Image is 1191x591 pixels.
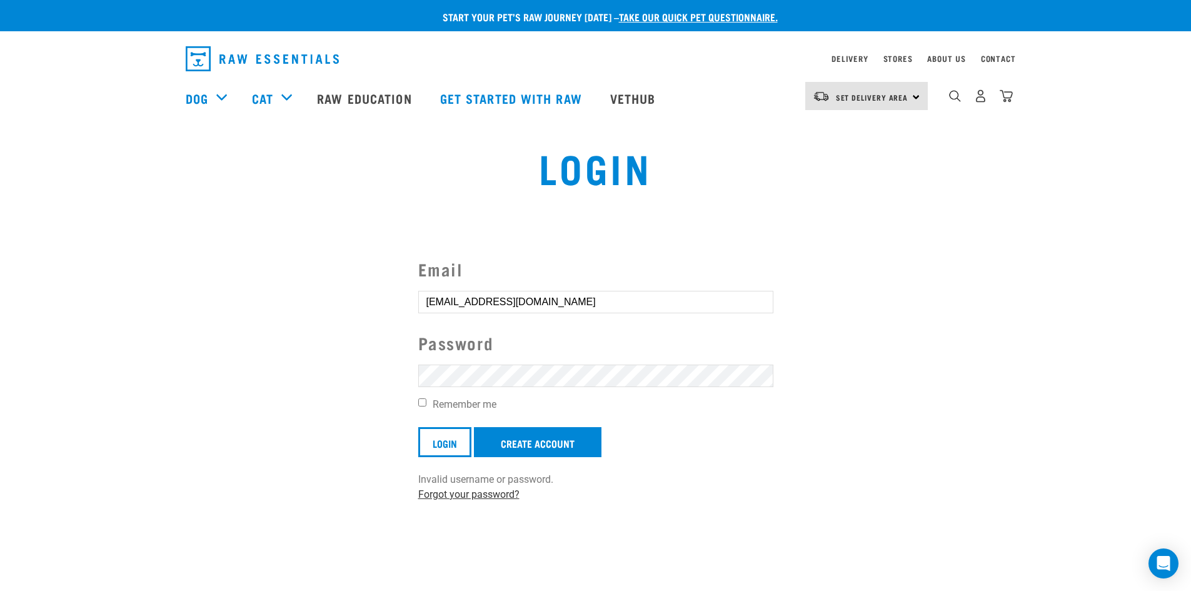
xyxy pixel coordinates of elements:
a: Stores [883,56,913,61]
input: Remember me [418,398,426,407]
img: Raw Essentials Logo [186,46,339,71]
a: Raw Education [304,73,427,123]
img: user.png [974,89,987,103]
a: About Us [927,56,965,61]
input: Login [418,427,471,457]
a: Delivery [832,56,868,61]
img: home-icon-1@2x.png [949,90,961,102]
span: Set Delivery Area [836,95,908,99]
a: Dog [186,89,208,108]
label: Password [418,330,773,356]
img: van-moving.png [813,91,830,102]
a: Contact [981,56,1016,61]
a: Forgot your password? [418,488,520,500]
a: Get started with Raw [428,73,598,123]
a: Vethub [598,73,671,123]
nav: dropdown navigation [176,41,1016,76]
div: Open Intercom Messenger [1148,548,1178,578]
h1: Login [221,144,970,189]
label: Email [418,256,773,282]
a: Create Account [474,427,601,457]
p: Invalid username or password. [418,472,773,487]
a: take our quick pet questionnaire. [619,14,778,19]
img: home-icon@2x.png [1000,89,1013,103]
label: Remember me [418,397,773,412]
a: Cat [252,89,273,108]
